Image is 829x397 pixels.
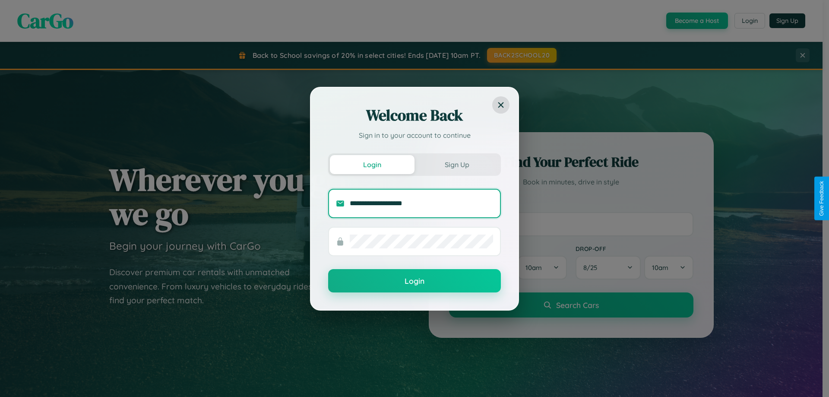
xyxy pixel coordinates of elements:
[414,155,499,174] button: Sign Up
[328,269,501,292] button: Login
[328,105,501,126] h2: Welcome Back
[819,181,825,216] div: Give Feedback
[328,130,501,140] p: Sign in to your account to continue
[330,155,414,174] button: Login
